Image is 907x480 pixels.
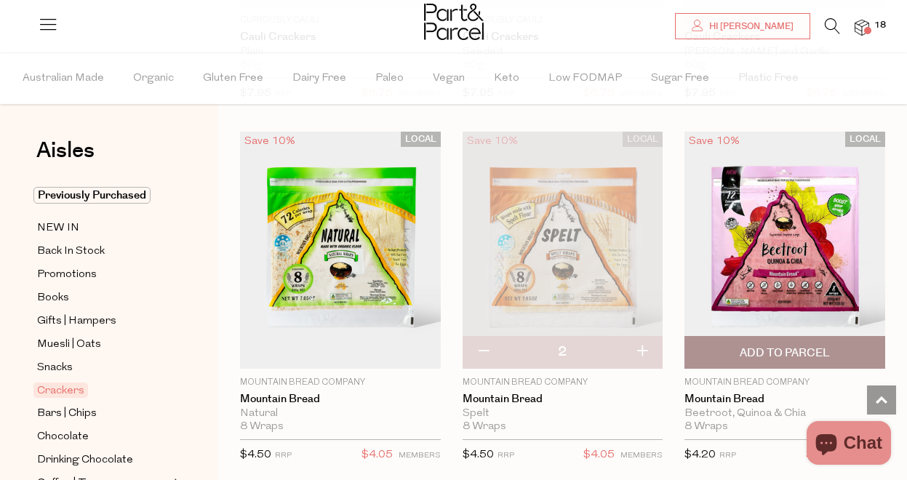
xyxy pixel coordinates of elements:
small: RRP [498,452,514,460]
span: Australian Made [23,53,104,104]
span: Low FODMAP [548,53,622,104]
small: RRP [719,452,736,460]
div: Natural [240,407,441,420]
a: Bars | Chips [37,404,169,423]
span: 8 Wraps [240,420,284,433]
a: Crackers [37,382,169,399]
span: $4.20 [684,449,716,460]
small: MEMBERS [620,452,663,460]
span: Books [37,289,69,307]
span: $4.05 [583,446,615,465]
a: Snacks [37,359,169,377]
span: Snacks [37,359,73,377]
span: $4.50 [463,449,494,460]
a: Hi [PERSON_NAME] [675,13,810,39]
a: Mountain Bread [463,393,663,406]
span: Sugar Free [651,53,709,104]
span: Keto [494,53,519,104]
img: Part&Parcel [424,4,484,40]
button: Add To Parcel [684,336,885,369]
span: LOCAL [845,132,885,147]
div: Save 10% [684,132,744,151]
span: Bars | Chips [37,405,97,423]
a: Back In Stock [37,242,169,260]
a: Books [37,289,169,307]
span: Crackers [33,383,88,398]
span: Dairy Free [292,53,346,104]
span: Paleo [375,53,404,104]
div: Save 10% [240,132,300,151]
span: Back In Stock [37,243,105,260]
img: Mountain Bread [463,132,663,368]
p: Mountain Bread Company [684,376,885,389]
a: Gifts | Hampers [37,312,169,330]
img: Mountain Bread [684,132,885,368]
a: Mountain Bread [684,393,885,406]
a: Previously Purchased [37,187,169,204]
span: LOCAL [401,132,441,147]
p: Mountain Bread Company [240,376,441,389]
div: Beetroot, Quinoa & Chia [684,407,885,420]
div: Save 10% [463,132,522,151]
inbox-online-store-chat: Shopify online store chat [802,421,895,468]
span: Promotions [37,266,97,284]
small: RRP [275,452,292,460]
p: Mountain Bread Company [463,376,663,389]
a: 18 [855,20,869,35]
span: Aisles [36,135,95,167]
span: $4.05 [361,446,393,465]
span: Muesli | Oats [37,336,101,353]
a: Drinking Chocolate [37,451,169,469]
div: Spelt [463,407,663,420]
span: 8 Wraps [463,420,506,433]
span: Drinking Chocolate [37,452,133,469]
img: Mountain Bread [240,132,441,368]
span: LOCAL [623,132,663,147]
span: $4.50 [240,449,271,460]
span: 8 Wraps [684,420,728,433]
span: Chocolate [37,428,89,446]
a: Aisles [36,140,95,176]
span: Hi [PERSON_NAME] [706,20,794,33]
span: Previously Purchased [33,187,151,204]
a: Promotions [37,265,169,284]
a: Mountain Bread [240,393,441,406]
span: Vegan [433,53,465,104]
span: Plastic Free [738,53,799,104]
span: Organic [133,53,174,104]
span: 18 [871,19,890,32]
span: Gifts | Hampers [37,313,116,330]
span: Gluten Free [203,53,263,104]
a: Muesli | Oats [37,335,169,353]
small: MEMBERS [399,452,441,460]
a: Chocolate [37,428,169,446]
span: Add To Parcel [740,345,830,361]
span: NEW IN [37,220,79,237]
a: NEW IN [37,219,169,237]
